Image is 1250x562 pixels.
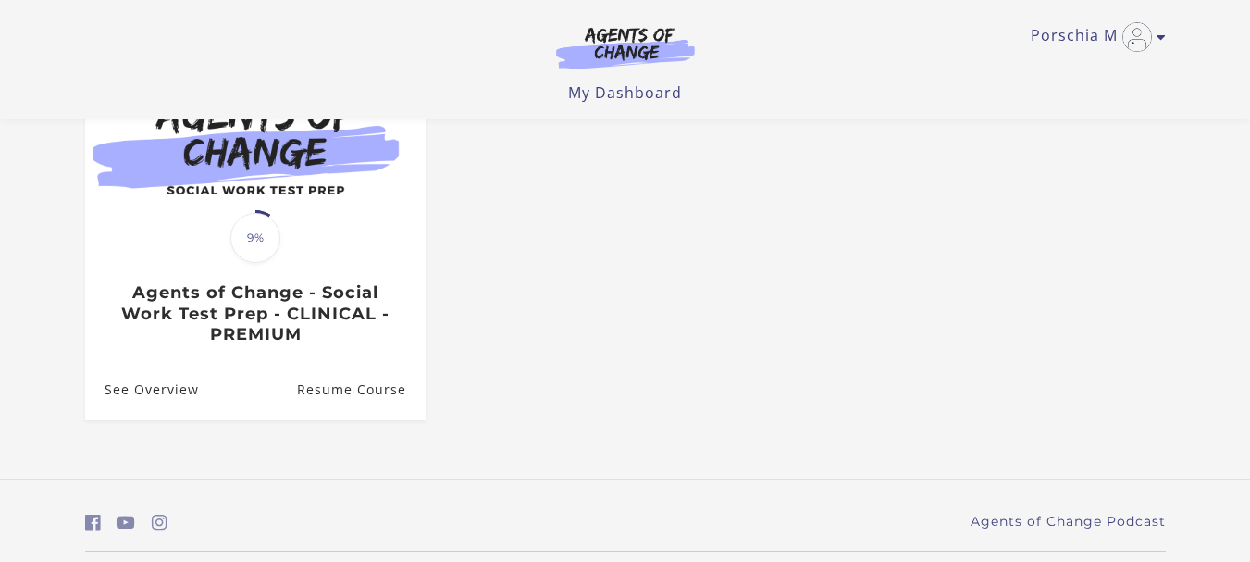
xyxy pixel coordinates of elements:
[105,282,405,345] h3: Agents of Change - Social Work Test Prep - CLINICAL - PREMIUM
[85,359,199,419] a: Agents of Change - Social Work Test Prep - CLINICAL - PREMIUM: See Overview
[117,509,135,536] a: https://www.youtube.com/c/AgentsofChangeTestPrepbyMeaganMitchell (Open in a new window)
[85,509,101,536] a: https://www.facebook.com/groups/aswbtestprep (Open in a new window)
[152,509,167,536] a: https://www.instagram.com/agentsofchangeprep/ (Open in a new window)
[296,359,425,419] a: Agents of Change - Social Work Test Prep - CLINICAL - PREMIUM: Resume Course
[85,514,101,531] i: https://www.facebook.com/groups/aswbtestprep (Open in a new window)
[537,26,714,69] img: Agents of Change Logo
[152,514,167,531] i: https://www.instagram.com/agentsofchangeprep/ (Open in a new window)
[230,213,280,263] span: 9%
[568,82,682,103] a: My Dashboard
[117,514,135,531] i: https://www.youtube.com/c/AgentsofChangeTestPrepbyMeaganMitchell (Open in a new window)
[1031,22,1157,52] a: Toggle menu
[971,512,1166,531] a: Agents of Change Podcast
